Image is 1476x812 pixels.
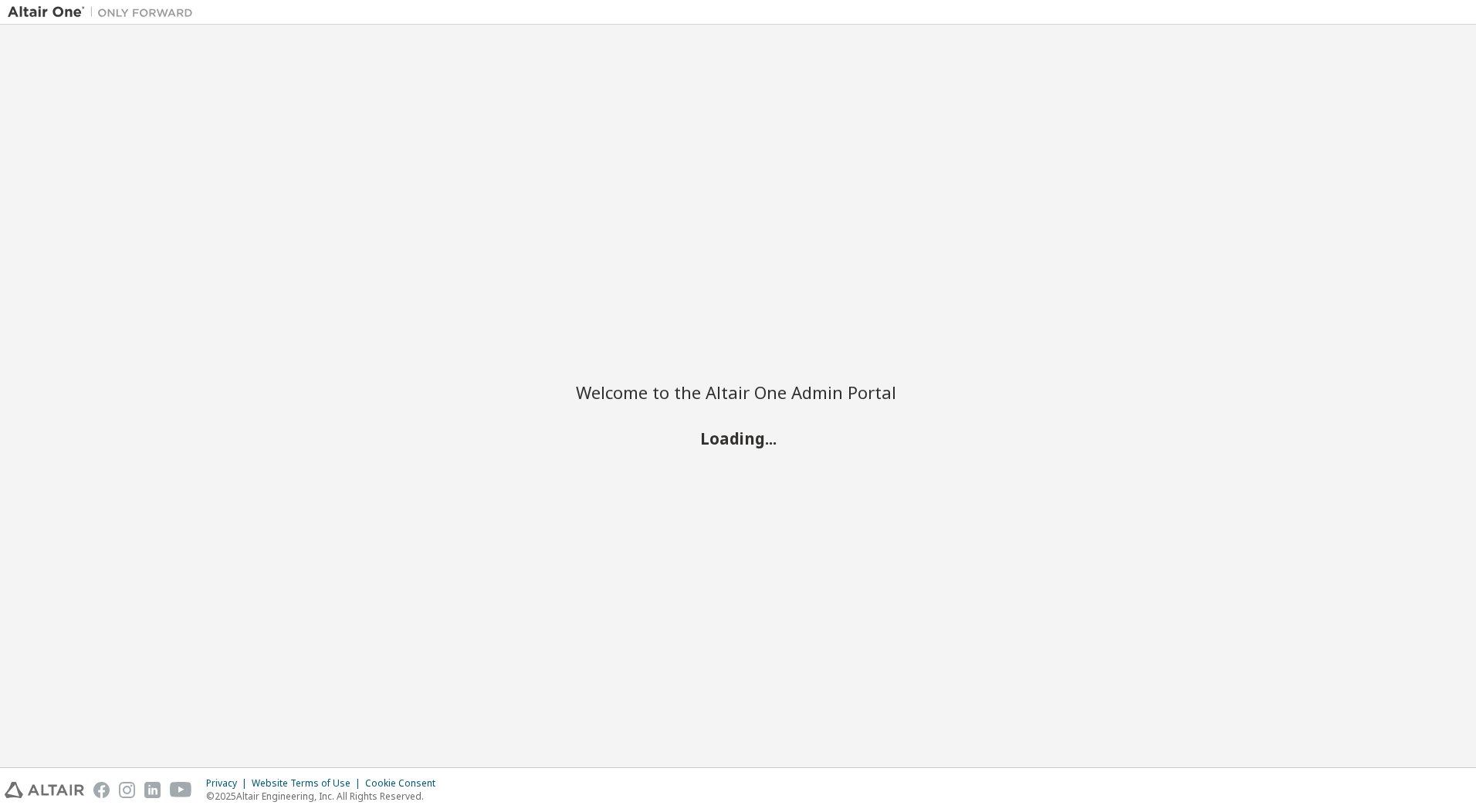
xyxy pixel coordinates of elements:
h2: Loading... [576,428,900,448]
img: Altair One [8,5,201,20]
div: Website Terms of Use [252,777,365,790]
img: linkedin.svg [144,782,161,798]
img: facebook.svg [93,782,110,798]
div: Privacy [206,777,252,790]
img: altair_logo.svg [5,782,84,798]
p: © 2025 Altair Engineering, Inc. All Rights Reserved. [206,790,445,803]
h2: Welcome to the Altair One Admin Portal [576,381,900,403]
img: youtube.svg [170,782,192,798]
img: instagram.svg [119,782,135,798]
div: Cookie Consent [365,777,445,790]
